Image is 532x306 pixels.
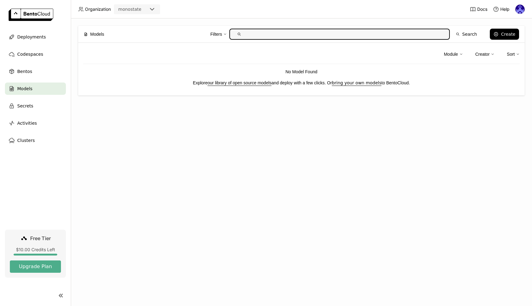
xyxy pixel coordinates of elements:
img: logo [9,9,53,21]
span: Activities [17,119,37,127]
span: Bentos [17,68,32,75]
span: Models [17,85,32,92]
span: Deployments [17,33,46,41]
a: Models [5,83,66,95]
a: Bentos [5,65,66,78]
div: Module [444,48,463,61]
span: Models [90,31,104,38]
a: Activities [5,117,66,129]
button: Create [490,29,519,40]
span: Codespaces [17,50,43,58]
button: Search [452,29,481,40]
a: bring your own models [332,80,381,85]
a: Free Tier$10.00 Credits LeftUpgrade Plan [5,230,66,278]
a: Docs [470,6,487,12]
div: monostate [118,6,141,12]
a: our library of open source models [208,80,272,85]
div: Help [493,6,510,12]
span: Organization [85,6,111,12]
a: Codespaces [5,48,66,60]
input: Selected monostate. [142,6,143,13]
div: Sort [507,48,520,61]
span: Clusters [17,137,35,144]
a: Deployments [5,31,66,43]
span: Help [500,6,510,12]
span: Docs [477,6,487,12]
div: Creator [475,51,490,58]
a: Clusters [5,134,66,147]
div: Create [501,32,515,37]
div: $10.00 Credits Left [10,247,61,252]
div: Filters [210,28,227,41]
div: Filters [210,31,222,38]
img: Andrew correa [515,5,525,14]
div: Module [444,51,458,58]
span: Secrets [17,102,33,110]
p: Explore and deploy with a few clicks. Or to BentoCloud. [83,79,520,86]
button: Upgrade Plan [10,260,61,273]
div: Sort [507,51,515,58]
p: No Model Found [83,68,520,75]
a: Secrets [5,100,66,112]
span: Free Tier [30,235,51,241]
div: Creator [475,48,495,61]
